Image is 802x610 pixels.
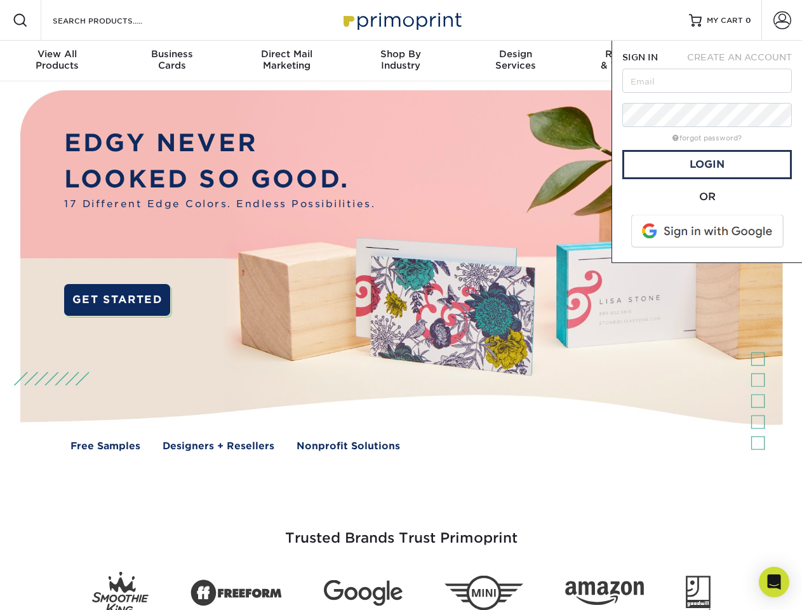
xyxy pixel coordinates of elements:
a: Direct MailMarketing [229,41,344,81]
span: Direct Mail [229,48,344,60]
a: Resources& Templates [573,41,687,81]
a: DesignServices [458,41,573,81]
span: Resources [573,48,687,60]
div: Cards [114,48,229,71]
span: Shop By [344,48,458,60]
div: Industry [344,48,458,71]
img: Google [324,580,403,606]
span: CREATE AN ACCOUNT [687,52,792,62]
div: Open Intercom Messenger [759,567,789,597]
img: Goodwill [686,576,711,610]
a: Nonprofit Solutions [297,439,400,454]
p: EDGY NEVER [64,125,375,161]
div: & Templates [573,48,687,71]
iframe: Google Customer Reviews [3,571,108,606]
h3: Trusted Brands Trust Primoprint [30,499,773,562]
img: Amazon [565,581,644,606]
input: SEARCH PRODUCTS..... [51,13,175,28]
div: OR [622,189,792,205]
span: SIGN IN [622,52,658,62]
a: Login [622,150,792,179]
span: Design [458,48,573,60]
div: Marketing [229,48,344,71]
a: Shop ByIndustry [344,41,458,81]
div: Services [458,48,573,71]
a: GET STARTED [64,284,170,316]
a: Free Samples [70,439,140,454]
span: MY CART [707,15,743,26]
img: Primoprint [338,6,465,34]
a: Designers + Resellers [163,439,274,454]
span: 0 [745,16,751,25]
span: Business [114,48,229,60]
p: LOOKED SO GOOD. [64,161,375,198]
span: 17 Different Edge Colors. Endless Possibilities. [64,197,375,212]
a: forgot password? [672,134,742,142]
a: BusinessCards [114,41,229,81]
input: Email [622,69,792,93]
